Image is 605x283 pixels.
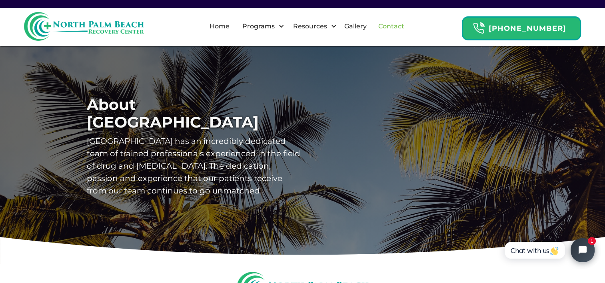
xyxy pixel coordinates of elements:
a: Header Calendar Icons[PHONE_NUMBER] [462,12,581,40]
div: Resources [286,14,338,39]
img: Header Calendar Icons [473,22,485,34]
div: Programs [235,14,286,39]
h1: About [GEOGRAPHIC_DATA] [87,96,303,131]
a: Gallery [339,14,371,39]
div: Programs [240,22,276,31]
a: Home [205,14,234,39]
iframe: Tidio Chat [496,231,601,269]
p: [GEOGRAPHIC_DATA] has an incredibly dedicated team of trained professionals experienced in the fi... [87,135,303,197]
strong: [PHONE_NUMBER] [489,24,566,33]
a: Contact [373,14,409,39]
div: Resources [291,22,329,31]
